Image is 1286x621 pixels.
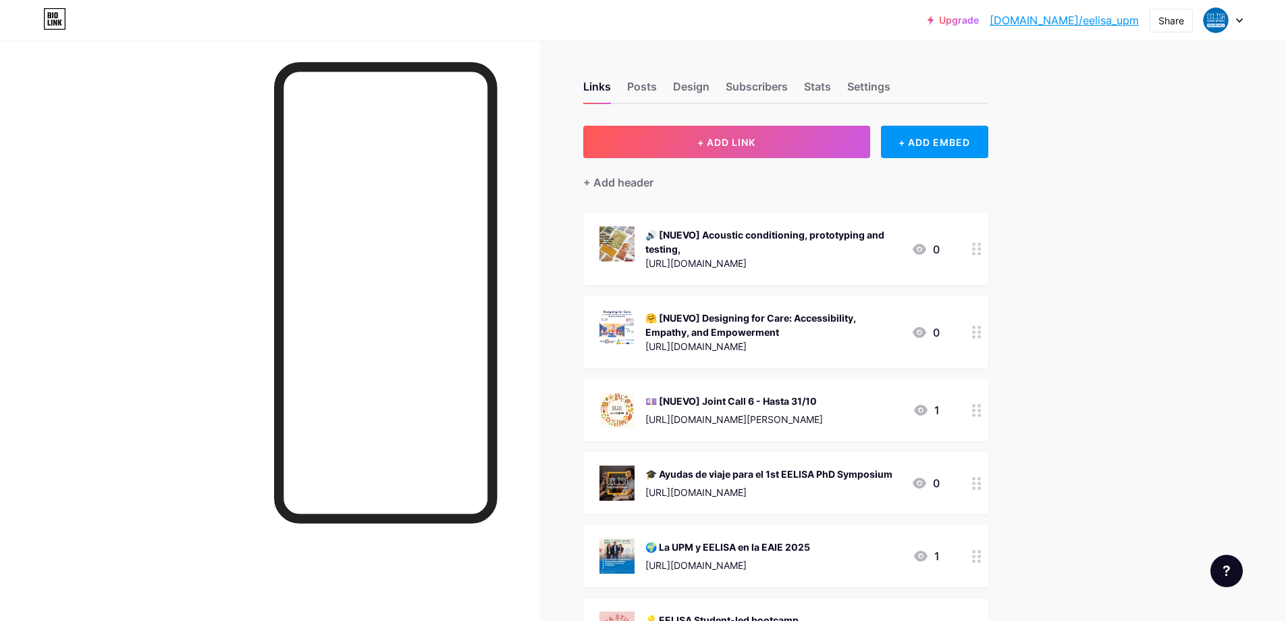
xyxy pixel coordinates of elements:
div: [URL][DOMAIN_NAME] [645,256,901,270]
img: 🤗 [NUEVO] Designing for Care: Accessibility, Empathy, and Empowerment [599,309,635,345]
div: Subscribers [726,78,788,103]
div: 0 [911,475,940,491]
span: + ADD LINK [697,136,755,148]
div: 0 [911,324,940,341]
img: 🎓 Ayudas de viaje para el 1st EELISA PhD Symposium [599,466,635,501]
div: Stats [804,78,831,103]
img: 🌍 La UPM y EELISA en la EAIE 2025 [599,539,635,574]
div: 🌍 La UPM y EELISA en la EAIE 2025 [645,540,810,554]
div: [URL][DOMAIN_NAME] [645,485,892,499]
div: 1 [913,402,940,418]
div: + ADD EMBED [881,126,988,158]
div: Links [583,78,611,103]
div: Posts [627,78,657,103]
div: 💷 [NUEVO] Joint Call 6 - Hasta 31/10 [645,394,823,408]
button: + ADD LINK [583,126,870,158]
div: + Add header [583,174,653,191]
div: Design [673,78,709,103]
div: 1 [913,548,940,564]
div: [URL][DOMAIN_NAME][PERSON_NAME] [645,412,823,426]
div: [URL][DOMAIN_NAME] [645,339,901,353]
a: [DOMAIN_NAME]/eelisa_upm [990,12,1139,28]
a: Upgrade [928,15,979,26]
div: Share [1158,14,1184,28]
div: Settings [847,78,890,103]
img: eelisa_upm [1203,7,1229,33]
div: 🔊 [NUEVO] Acoustic conditioning, prototyping and testing, [645,228,901,256]
div: 🤗 [NUEVO] Designing for Care: Accessibility, Empathy, and Empowerment [645,311,901,339]
div: 🎓 Ayudas de viaje para el 1st EELISA PhD Symposium [645,467,892,481]
img: 💷 [NUEVO] Joint Call 6 - Hasta 31/10 [599,393,635,428]
div: 0 [911,241,940,257]
div: [URL][DOMAIN_NAME] [645,558,810,572]
img: 🔊 [NUEVO] Acoustic conditioning, prototyping and testing, [599,226,635,262]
